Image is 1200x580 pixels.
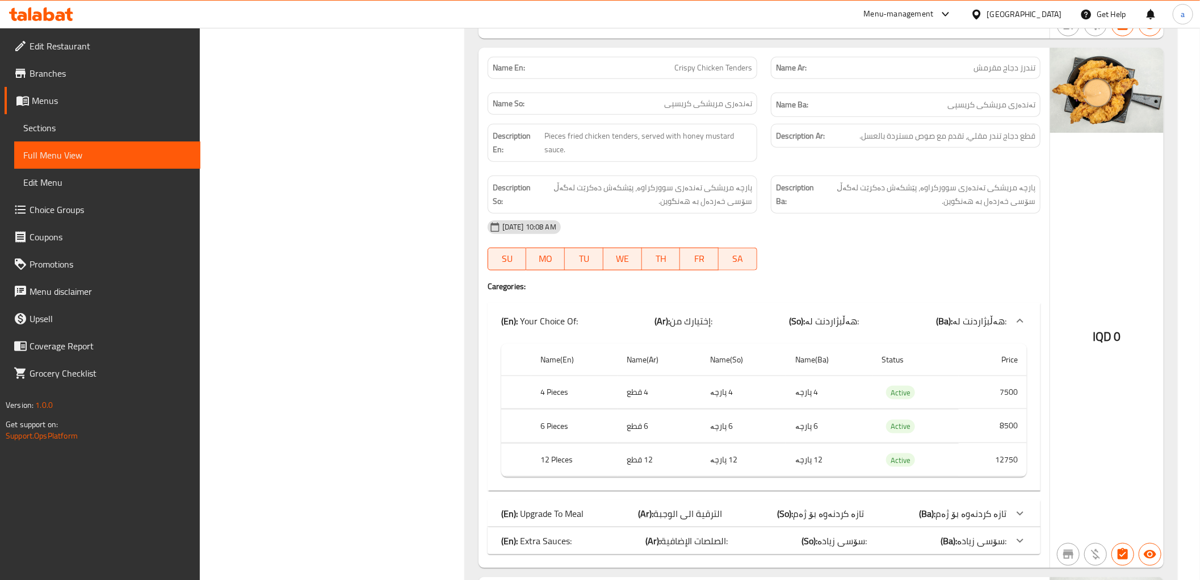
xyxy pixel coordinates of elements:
span: هەڵبژاردنت لە: [805,312,859,329]
span: 1.0.0 [35,398,53,412]
span: TU [569,251,599,267]
span: Crispy Chicken Tenders [674,62,752,74]
b: (Ba): [936,312,953,329]
a: Choice Groups [5,196,200,223]
span: Get support on: [6,417,58,432]
strong: Description Ba: [776,181,814,208]
span: SU [493,251,522,267]
img: Street_Food_Crispy_Chicke638415243118337383.jpg [1050,48,1164,133]
span: الترقية الى الوجبة [653,505,722,522]
td: 6 قطع [618,410,701,443]
td: 12750 [959,443,1027,477]
p: Extra Sauces: [501,534,572,548]
p: Upgrade To Meal [501,507,584,520]
b: (En): [501,532,518,549]
b: (Ba): [919,505,935,522]
span: سۆسی زیادە: [957,532,1006,549]
td: 7500 [959,375,1027,409]
th: 12 PIeces [531,443,618,477]
a: Menu disclaimer [5,278,200,305]
span: Menus [32,94,191,107]
a: Menus [5,87,200,114]
td: 12 پارچە [701,443,786,477]
strong: Description En: [493,129,542,157]
th: Price [959,344,1027,376]
a: Branches [5,60,200,87]
span: تەندەری مریشکی کریسپی [664,98,752,110]
button: Available [1139,543,1161,566]
a: Edit Menu [14,169,200,196]
span: إختيارك من: [670,312,712,329]
span: FR [685,251,714,267]
span: [DATE] 10:08 AM [498,222,561,232]
div: (En): Extra Sauces:(Ar):الصلصات الإضافية:(So):سۆسی زیادە:(Ba):سۆسی زیادە: [488,527,1040,554]
b: (En): [501,312,518,329]
span: Full Menu View [23,148,191,162]
b: (En): [501,505,518,522]
span: سۆسی زیادە: [817,532,867,549]
span: Grocery Checklist [30,366,191,380]
th: Name(Ar) [618,344,701,376]
div: (En): Your Choice Of:(Ar):إختيارك من:(So):هەڵبژاردنت لە:(Ba):هەڵبژاردنت لە: [488,303,1040,339]
span: IQD [1093,326,1111,348]
span: a [1181,8,1185,20]
span: Pieces fried chicken tenders, served with honey mustard sauce. [544,129,752,157]
div: Menu-management [864,7,934,21]
td: 6 پارچە [701,410,786,443]
span: MO [531,251,560,267]
strong: Name Ba: [776,98,808,112]
strong: Description Ar: [776,129,825,143]
b: (Ar): [638,505,653,522]
b: (So): [802,532,817,549]
button: TH [642,248,681,270]
span: Coverage Report [30,339,191,353]
span: TH [647,251,676,267]
button: SU [488,248,527,270]
button: Purchased item [1084,543,1107,566]
td: 4 قطع [618,375,701,409]
button: Has choices [1111,543,1134,566]
td: 12 قطع [618,443,701,477]
span: پارچە مریشکی تەندەری سوورکراوە، پێشکەش دەکرێت لەگەڵ سۆسی خەردەل بە هەنگوین. [816,181,1035,208]
span: Promotions [30,257,191,271]
b: (Ar): [645,532,661,549]
span: Active [886,420,915,433]
a: Sections [14,114,200,141]
span: هەڵبژاردنت لە: [953,312,1006,329]
span: Edit Restaurant [30,39,191,53]
th: Name(En) [531,344,618,376]
a: Grocery Checklist [5,360,200,387]
table: choices table [501,344,1027,478]
span: تازە کردنەوە بۆ ژەم [793,505,864,522]
span: SA [723,251,753,267]
th: Status [872,344,959,376]
button: FR [680,248,719,270]
button: TU [565,248,603,270]
span: Choice Groups [30,203,191,216]
span: 0 [1114,326,1121,348]
div: (En): Upgrade To Meal(Ar):الترقية الى الوجبة(So):تازە کردنەوە بۆ ژەم(Ba):تازە کردنەوە بۆ ژەم [488,500,1040,527]
span: قطع دجاج تندر مقلي، تقدم مع صوص مستردة بالعسل. [859,129,1035,143]
th: 4 Pieces [531,375,618,409]
div: Active [886,453,915,467]
td: 4 پارچە [701,375,786,409]
span: Upsell [30,312,191,326]
span: Menu disclaimer [30,285,191,298]
th: Name(Ba) [786,344,872,376]
a: Edit Restaurant [5,32,200,60]
b: (So): [777,505,793,522]
button: Not branch specific item [1057,543,1080,566]
strong: Name En: [493,62,525,74]
h4: Caregories: [488,281,1040,292]
span: Active [886,386,915,399]
th: 6 Pieces [531,410,618,443]
span: تەندەری مریشکی کریسپی [947,98,1035,112]
button: WE [603,248,642,270]
span: Branches [30,66,191,80]
span: Edit Menu [23,176,191,189]
strong: Name So: [493,98,525,110]
a: Promotions [5,251,200,278]
a: Coverage Report [5,332,200,360]
span: الصلصات الإضافية: [661,532,728,549]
